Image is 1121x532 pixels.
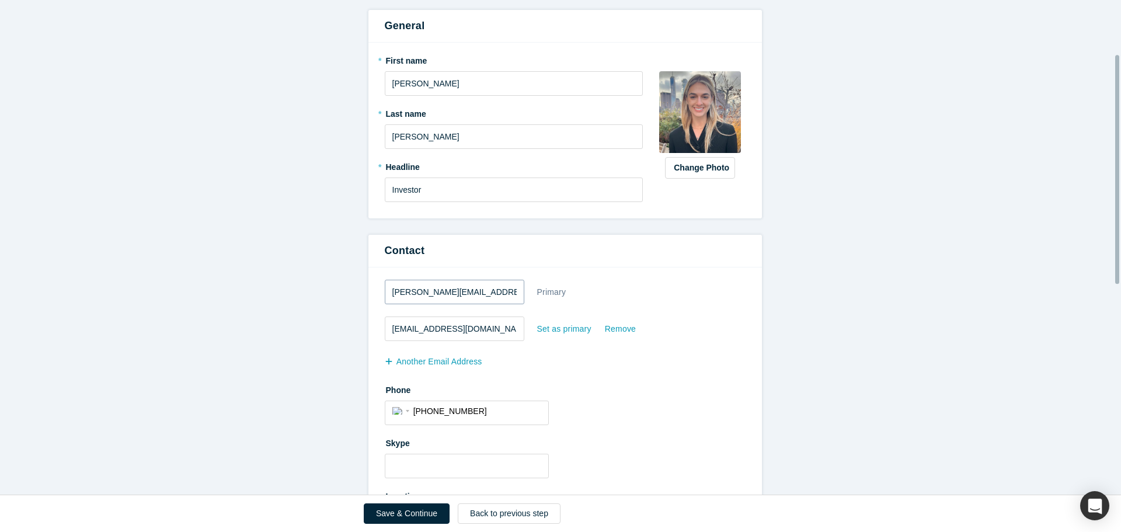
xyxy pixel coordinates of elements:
[385,486,746,503] label: Location
[537,319,592,339] div: Set as primary
[385,243,746,259] h3: Contact
[665,157,735,179] button: Change Photo
[385,380,746,397] label: Phone
[364,503,450,524] button: Save & Continue
[385,433,746,450] label: Skype
[537,282,567,302] div: Primary
[385,178,643,202] input: Partner, CEO
[385,51,643,67] label: First name
[604,319,636,339] div: Remove
[385,157,643,173] label: Headline
[385,352,495,372] button: another Email Address
[659,71,741,153] img: Profile user default
[385,104,643,120] label: Last name
[458,503,560,524] a: Back to previous step
[385,18,746,34] h3: General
